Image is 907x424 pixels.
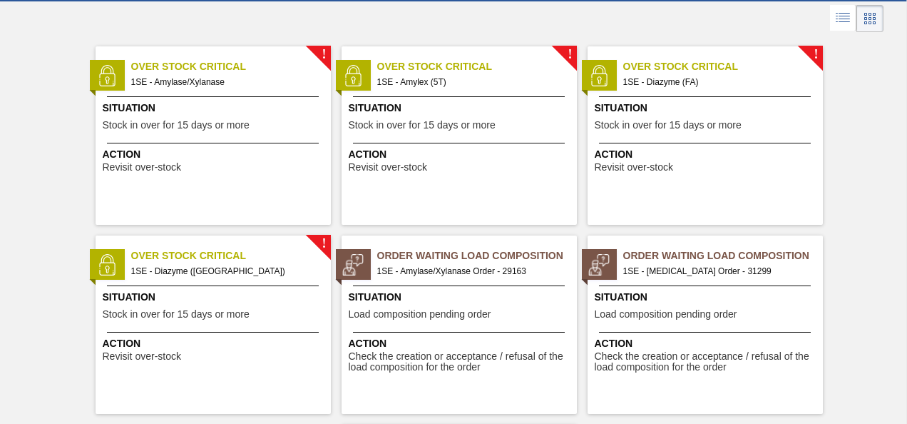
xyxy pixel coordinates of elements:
span: Load composition pending order [595,309,737,320]
span: Stock in over for 15 days or more [349,120,496,131]
span: 1SE - Diazyme (MA) [131,263,319,279]
span: 1SE - Amylase/Xylanase Order - 29163 [377,263,565,279]
img: status [342,254,364,276]
span: 1SE - Amylex (5T) [377,74,565,90]
span: Situation [103,290,327,305]
span: Stock in over for 15 days or more [595,120,742,131]
span: Over Stock Critical [131,248,331,263]
span: Action [595,147,819,162]
span: Situation [349,101,573,116]
span: ! [322,49,326,60]
span: Action [103,336,327,351]
img: status [96,65,118,86]
div: Card Vision [856,5,883,32]
span: ! [322,238,326,249]
span: Over Stock Critical [377,59,577,74]
span: ! [814,49,818,60]
span: Over Stock Critical [131,59,331,74]
span: Action [595,336,819,351]
img: status [96,254,118,276]
span: Revisit over-stock [103,162,181,173]
img: status [588,65,610,86]
img: status [342,65,364,86]
span: Order Waiting Load Composition [377,248,577,263]
span: Situation [349,290,573,305]
span: Revisit over-stock [103,351,181,362]
img: status [588,254,610,276]
span: 1SE - Diazyme (FA) [623,74,811,90]
span: Situation [103,101,327,116]
span: Action [103,147,327,162]
div: List Vision [830,5,856,32]
span: Situation [595,101,819,116]
span: Action [349,147,573,162]
span: Order Waiting Load Composition [623,248,823,263]
span: Stock in over for 15 days or more [103,309,250,320]
span: Action [349,336,573,351]
span: Load composition pending order [349,309,491,320]
span: Stock in over for 15 days or more [103,120,250,131]
span: Situation [595,290,819,305]
span: Check the creation or acceptance / refusal of the load composition for the order [349,351,573,373]
span: Over Stock Critical [623,59,823,74]
span: ! [568,49,572,60]
span: Revisit over-stock [349,162,427,173]
span: 1SE - Amylase/Xylanase [131,74,319,90]
span: 1SE - Lactic Acid Order - 31299 [623,263,811,279]
span: Revisit over-stock [595,162,673,173]
span: Check the creation or acceptance / refusal of the load composition for the order [595,351,819,373]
